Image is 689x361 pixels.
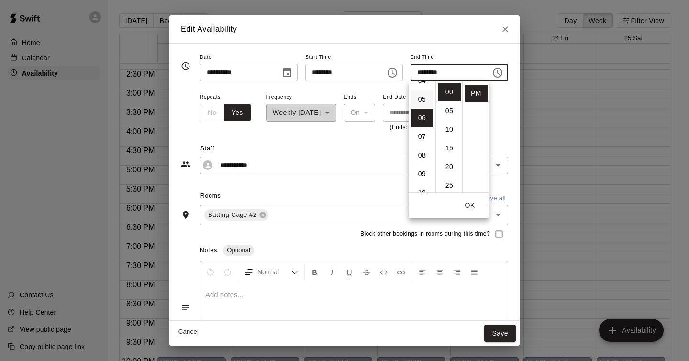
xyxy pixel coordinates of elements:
[181,303,190,313] svg: Notes
[257,267,291,277] span: Normal
[383,91,478,104] span: End Date
[360,229,490,239] span: Block other bookings in rooms during this time?
[305,51,403,64] span: Start Time
[438,102,461,120] li: 5 minutes
[497,21,514,38] button: Close
[470,191,508,206] button: Remove all
[181,159,190,169] svg: Staff
[438,139,461,157] li: 15 minutes
[438,121,461,138] li: 10 minutes
[411,184,433,202] li: 10 hours
[240,263,302,281] button: Formatting Options
[376,263,392,281] button: Insert Code
[200,104,251,122] div: outlined button group
[411,90,433,108] li: 5 hours
[204,209,268,221] div: Batting Cage #2
[491,158,505,172] button: Open
[411,147,433,164] li: 8 hours
[324,263,340,281] button: Format Italics
[411,109,433,127] li: 6 hours
[200,51,298,64] span: Date
[411,165,433,183] li: 9 hours
[438,158,461,176] li: 20 minutes
[181,61,190,71] svg: Timing
[465,85,488,102] li: PM
[438,83,461,101] li: 0 minutes
[307,263,323,281] button: Format Bold
[200,141,508,157] span: Staff
[344,91,376,104] span: Ends
[438,177,461,194] li: 25 minutes
[455,197,485,214] button: OK
[393,263,409,281] button: Insert Link
[491,208,505,222] button: Open
[220,263,236,281] button: Redo
[266,91,336,104] span: Frequency
[224,104,251,122] button: Yes
[200,192,221,199] span: Rooms
[435,81,462,192] ul: Select minutes
[466,263,482,281] button: Justify Align
[383,63,402,82] button: Choose time, selected time is 4:00 PM
[223,247,254,254] span: Optional
[411,51,508,64] span: End Time
[389,123,472,133] p: (Ends: [DATE])
[204,210,261,220] span: Batting Cage #2
[278,63,297,82] button: Choose date, selected date is Oct 23, 2025
[449,263,465,281] button: Right Align
[414,263,431,281] button: Left Align
[200,247,217,254] span: Notes
[409,81,435,192] ul: Select hours
[488,63,507,82] button: Choose time, selected time is 6:00 PM
[181,210,190,220] svg: Rooms
[432,263,448,281] button: Center Align
[344,104,376,122] div: On
[358,263,375,281] button: Format Strikethrough
[200,91,258,104] span: Repeats
[173,325,204,339] button: Cancel
[202,263,219,281] button: Undo
[484,325,516,342] button: Save
[462,81,489,192] ul: Select meridiem
[341,263,357,281] button: Format Underline
[411,128,433,146] li: 7 hours
[181,23,237,35] h6: Edit Availability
